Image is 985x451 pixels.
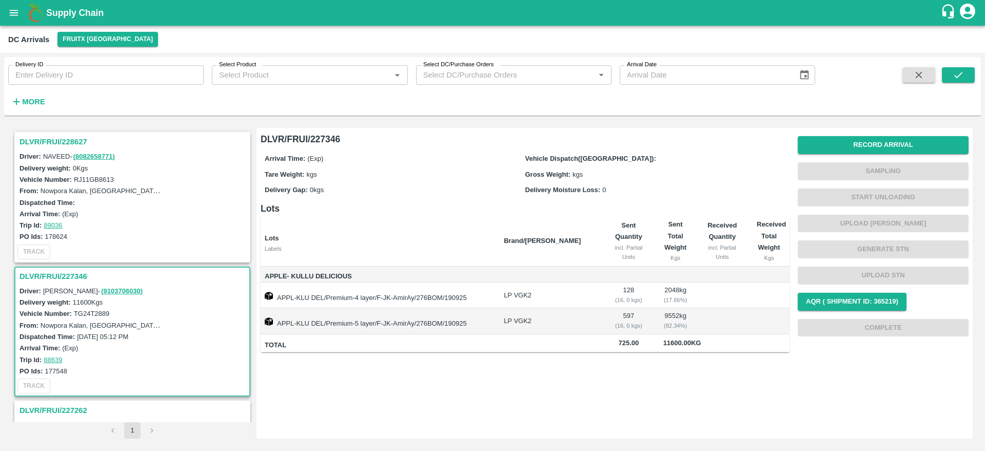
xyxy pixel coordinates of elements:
h3: DLVR/FRUI/227346 [19,270,248,283]
label: PO Ids: [19,233,43,240]
label: Driver: [19,153,41,160]
b: Received Quantity [707,221,737,240]
h3: DLVR/FRUI/227262 [19,404,248,417]
span: [PERSON_NAME] - [43,287,144,295]
label: 0 Kgs [73,164,88,172]
label: Trip Id: [19,356,42,364]
label: Arrival Time: [19,344,60,352]
label: (Exp) [62,344,78,352]
span: 0 kgs [310,186,324,194]
div: ( 16, 0 kgs) [610,295,647,305]
div: incl. Partial Units [610,243,647,262]
label: Trip Id: [19,221,42,229]
b: Supply Chain [46,8,104,18]
a: (9103706030) [101,287,143,295]
label: Delivery ID [15,61,43,69]
button: More [8,93,48,110]
label: 177548 [45,367,67,375]
button: AQR ( Shipment Id: 365219) [798,293,907,311]
a: (7297024399) [69,421,110,429]
label: Dispatched Time: [19,199,75,206]
label: Vehicle Number: [19,310,72,317]
button: page 1 [124,422,141,439]
span: kgs [307,171,317,178]
h6: Lots [261,201,790,216]
label: Nowpora Kalan, [GEOGRAPHIC_DATA], [GEOGRAPHIC_DATA], [GEOGRAPHIC_DATA] [41,186,306,195]
input: Select Product [215,68,387,82]
div: customer-support [940,4,958,22]
td: LP VGK2 [496,308,602,334]
input: Arrival Date [620,65,791,85]
label: From: [19,187,38,195]
div: ( 16, 0 kgs) [610,321,647,330]
b: Sent Quantity [615,221,642,240]
button: Open [390,68,404,82]
span: kgs [573,171,583,178]
span: RAHUL - [43,421,111,429]
label: Arrival Time: [19,210,60,218]
span: Apple- Kullu Delicious [265,271,496,283]
strong: More [22,98,45,106]
td: APPL-KLU DEL/Premium-4 layer/F-JK-AmirAy/276BOM/190925 [261,283,496,308]
span: 11600.00 Kg [663,339,701,347]
button: open drawer [2,1,26,25]
label: Tare Weight: [265,171,305,178]
label: TG24T2889 [74,310,109,317]
a: 88639 [44,356,62,364]
label: Delivery Moisture Loss: [525,186,601,194]
b: Lots [265,234,279,242]
label: Dispatched Time: [19,333,75,341]
button: Select DC [57,32,158,47]
b: Brand/[PERSON_NAME] [504,237,581,245]
td: APPL-KLU DEL/Premium-5 layer/F-JK-AmirAy/276BOM/190925 [261,308,496,334]
span: 0 [602,186,606,194]
td: 9552 kg [655,308,696,334]
label: Arrival Time: [265,155,305,162]
h3: DLVR/FRUI/228627 [19,135,248,148]
span: NAVEED - [43,153,116,160]
label: From: [19,322,38,329]
a: 89036 [44,221,62,229]
img: box [265,317,273,326]
span: (Exp) [307,155,323,162]
input: Select DC/Purchase Orders [419,68,578,82]
label: 11600 Kgs [73,298,103,306]
label: Gross Weight: [525,171,571,178]
label: Select Product [219,61,256,69]
label: Arrival Date [627,61,657,69]
b: Received Total Weight [757,220,786,251]
nav: pagination navigation [103,422,162,439]
td: 2048 kg [655,283,696,308]
input: Enter Delivery ID [8,65,204,85]
a: (8082658771) [73,153,115,160]
span: Total [265,340,496,351]
div: Kgs [757,253,781,262]
label: [DATE] 05:12 PM [77,333,128,341]
label: Driver: [19,421,41,429]
img: box [265,292,273,300]
button: Open [595,68,608,82]
label: PO Ids: [19,367,43,375]
label: RJ11GB8613 [74,176,114,183]
label: Vehicle Number: [19,176,72,183]
label: Delivery weight: [19,298,71,306]
span: 725.00 [610,337,647,349]
img: logo [26,3,46,23]
a: Supply Chain [46,6,940,20]
div: ( 82.34 %) [663,321,688,330]
label: Nowpora Kalan, [GEOGRAPHIC_DATA], [GEOGRAPHIC_DATA], [GEOGRAPHIC_DATA] [41,321,306,329]
label: Delivery weight: [19,164,71,172]
label: Select DC/Purchase Orders [423,61,494,69]
b: Sent Total Weight [664,220,686,251]
div: Kgs [663,253,688,262]
h6: DLVR/FRUI/227346 [261,132,790,146]
td: LP VGK2 [496,283,602,308]
div: Labels [265,244,496,253]
div: DC Arrivals [8,33,49,46]
label: Driver: [19,287,41,295]
button: Choose date [795,65,814,85]
label: Vehicle Dispatch([GEOGRAPHIC_DATA]): [525,155,656,162]
td: 597 [602,308,655,334]
div: account of current user [958,2,977,24]
label: Delivery Gap: [265,186,308,194]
